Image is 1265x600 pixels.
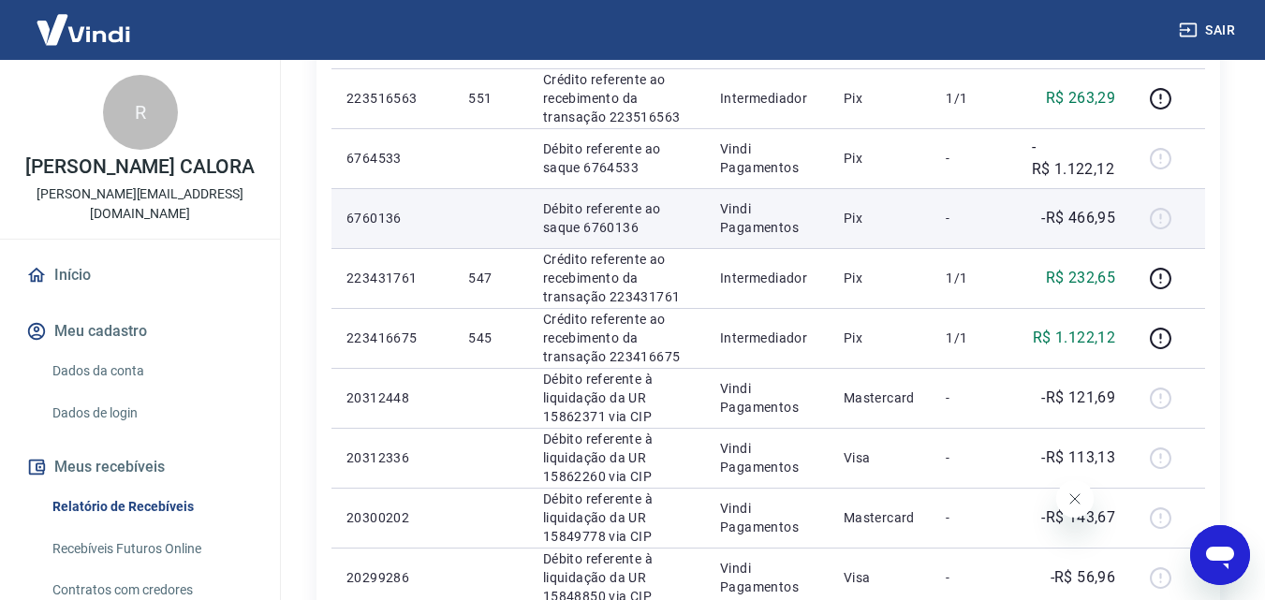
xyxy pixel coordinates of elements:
p: 223516563 [346,89,438,108]
div: R [103,75,178,150]
p: -R$ 143,67 [1041,506,1115,529]
p: Pix [844,269,917,287]
p: [PERSON_NAME][EMAIL_ADDRESS][DOMAIN_NAME] [15,184,265,224]
p: Débito referente à liquidação da UR 15862371 via CIP [543,370,690,426]
a: Relatório de Recebíveis [45,488,257,526]
p: Crédito referente ao recebimento da transação 223516563 [543,70,690,126]
p: - [946,568,1001,587]
p: Débito referente à liquidação da UR 15862260 via CIP [543,430,690,486]
button: Sair [1175,13,1243,48]
iframe: Botão para abrir a janela de mensagens [1190,525,1250,585]
a: Dados da conta [45,352,257,390]
p: 6760136 [346,209,438,227]
p: Visa [844,568,917,587]
p: Intermediador [720,89,814,108]
p: Pix [844,89,917,108]
p: Vindi Pagamentos [720,379,814,417]
button: Meus recebíveis [22,446,257,488]
p: -R$ 113,13 [1041,446,1115,469]
p: Vindi Pagamentos [720,199,814,237]
p: Vindi Pagamentos [720,439,814,476]
p: 545 [468,329,512,347]
p: Intermediador [720,269,814,287]
p: Pix [844,329,917,347]
span: Olá! Precisa de ajuda? [11,13,157,28]
a: Dados de login [45,394,257,432]
p: Débito referente à liquidação da UR 15849778 via CIP [543,490,690,546]
p: Vindi Pagamentos [720,499,814,536]
p: 1/1 [946,269,1001,287]
p: Crédito referente ao recebimento da transação 223416675 [543,310,690,366]
p: 551 [468,89,512,108]
p: - [946,209,1001,227]
p: -R$ 56,96 [1051,566,1116,589]
p: Crédito referente ao recebimento da transação 223431761 [543,250,690,306]
p: Vindi Pagamentos [720,559,814,596]
p: 20300202 [346,508,438,527]
p: Pix [844,209,917,227]
p: 20299286 [346,568,438,587]
p: -R$ 121,69 [1041,387,1115,409]
p: Mastercard [844,388,917,407]
p: R$ 263,29 [1046,87,1116,110]
p: Mastercard [844,508,917,527]
p: R$ 1.122,12 [1033,327,1115,349]
p: -R$ 466,95 [1041,207,1115,229]
p: 20312448 [346,388,438,407]
p: Pix [844,149,917,168]
p: 1/1 [946,329,1001,347]
p: - [946,388,1001,407]
p: [PERSON_NAME] CALORA [25,157,255,177]
p: -R$ 1.122,12 [1032,136,1116,181]
p: R$ 232,65 [1046,267,1116,289]
p: - [946,508,1001,527]
p: 223416675 [346,329,438,347]
p: 223431761 [346,269,438,287]
iframe: Fechar mensagem [1056,480,1094,518]
p: 1/1 [946,89,1001,108]
p: 547 [468,269,512,287]
p: Visa [844,448,917,467]
a: Início [22,255,257,296]
p: 20312336 [346,448,438,467]
p: - [946,149,1001,168]
p: - [946,448,1001,467]
button: Meu cadastro [22,311,257,352]
p: Intermediador [720,329,814,347]
p: Débito referente ao saque 6760136 [543,199,690,237]
p: 6764533 [346,149,438,168]
p: Vindi Pagamentos [720,139,814,177]
a: Recebíveis Futuros Online [45,530,257,568]
p: Débito referente ao saque 6764533 [543,139,690,177]
img: Vindi [22,1,144,58]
